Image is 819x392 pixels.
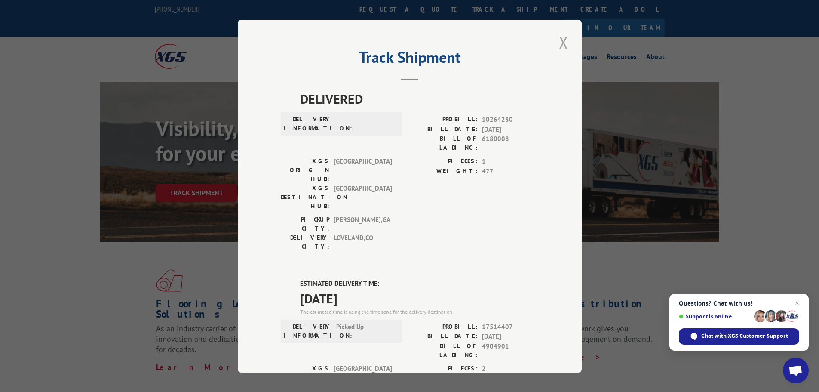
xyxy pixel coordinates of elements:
[300,288,539,308] span: [DATE]
[283,322,332,340] label: DELIVERY INFORMATION:
[410,332,478,342] label: BILL DATE:
[334,184,392,211] span: [GEOGRAPHIC_DATA]
[701,332,788,340] span: Chat with XGS Customer Support
[334,364,392,391] span: [GEOGRAPHIC_DATA]
[410,166,478,176] label: WEIGHT:
[410,341,478,359] label: BILL OF LADING:
[300,279,539,289] label: ESTIMATED DELIVERY TIME:
[482,364,539,373] span: 2
[281,51,539,68] h2: Track Shipment
[281,233,329,251] label: DELIVERY CITY:
[783,358,809,383] a: Open chat
[281,184,329,211] label: XGS DESTINATION HUB:
[283,115,332,133] label: DELIVERY INFORMATION:
[281,364,329,391] label: XGS ORIGIN HUB:
[679,300,799,307] span: Questions? Chat with us!
[482,166,539,176] span: 427
[556,31,571,54] button: Close modal
[334,215,392,233] span: [PERSON_NAME] , GA
[482,332,539,342] span: [DATE]
[334,233,392,251] span: LOVELAND , CO
[482,341,539,359] span: 4904901
[482,157,539,167] span: 1
[679,313,751,320] span: Support is online
[334,157,392,184] span: [GEOGRAPHIC_DATA]
[482,124,539,134] span: [DATE]
[336,322,394,340] span: Picked Up
[281,157,329,184] label: XGS ORIGIN HUB:
[410,157,478,167] label: PIECES:
[410,322,478,332] label: PROBILL:
[410,115,478,125] label: PROBILL:
[679,328,799,345] span: Chat with XGS Customer Support
[482,115,539,125] span: 10264230
[300,89,539,108] span: DELIVERED
[482,322,539,332] span: 17514407
[482,134,539,152] span: 6180008
[300,308,539,315] div: The estimated time is using the time zone for the delivery destination.
[410,364,478,373] label: PIECES:
[410,124,478,134] label: BILL DATE:
[281,215,329,233] label: PICKUP CITY:
[410,134,478,152] label: BILL OF LADING:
